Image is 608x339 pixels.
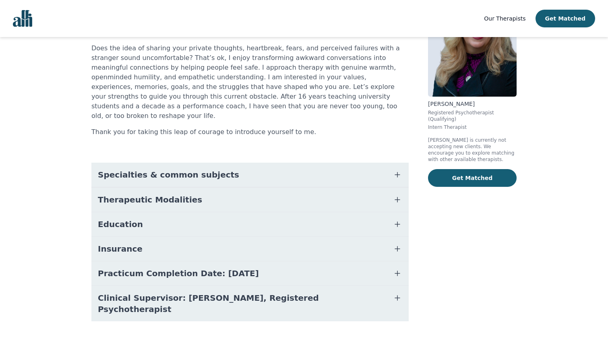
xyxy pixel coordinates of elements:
[98,243,143,254] span: Insurance
[428,169,517,187] button: Get Matched
[98,169,239,180] span: Specialties & common subjects
[91,127,409,137] p: Thank you for taking this leap of courage to introduce yourself to me.
[91,237,409,261] button: Insurance
[91,261,409,285] button: Practicum Completion Date: [DATE]
[484,14,525,23] a: Our Therapists
[428,100,517,108] p: [PERSON_NAME]
[98,219,143,230] span: Education
[428,110,517,122] p: Registered Psychotherapist (Qualifying)
[428,124,517,130] p: Intern Therapist
[91,212,409,236] button: Education
[98,292,383,315] span: Clinical Supervisor: [PERSON_NAME], Registered Psychotherapist
[91,43,409,121] p: Does the idea of sharing your private thoughts, heartbreak, fears, and perceived failures with a ...
[91,286,409,321] button: Clinical Supervisor: [PERSON_NAME], Registered Psychotherapist
[91,163,409,187] button: Specialties & common subjects
[428,137,517,163] p: [PERSON_NAME] is currently not accepting new clients. We encourage you to explore matching with o...
[98,268,259,279] span: Practicum Completion Date: [DATE]
[13,10,32,27] img: alli logo
[484,15,525,22] span: Our Therapists
[536,10,595,27] button: Get Matched
[98,194,202,205] span: Therapeutic Modalities
[91,188,409,212] button: Therapeutic Modalities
